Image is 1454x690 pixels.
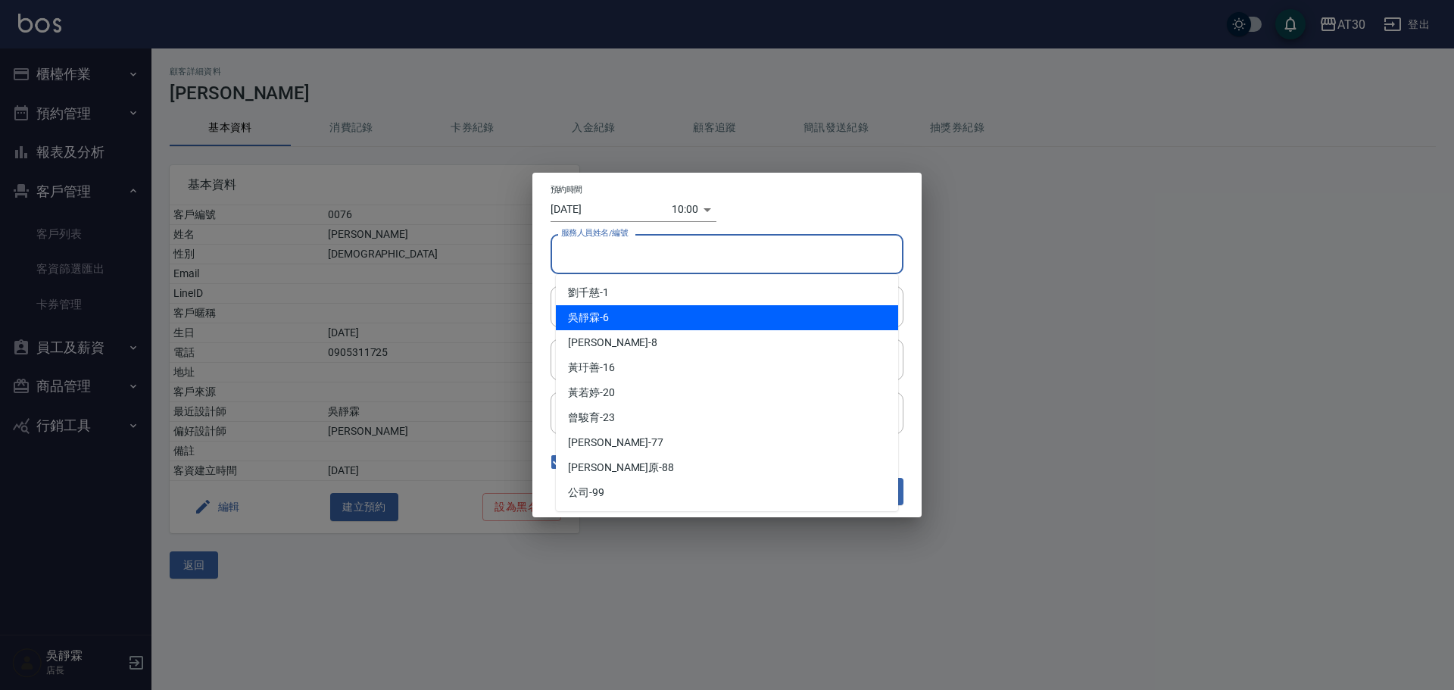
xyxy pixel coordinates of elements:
[556,380,898,405] div: -20
[568,335,648,351] span: [PERSON_NAME]
[568,285,600,301] span: 劉千慈
[568,310,600,326] span: 吳靜霖
[551,197,672,222] input: Choose date, selected date is 2025-08-11
[568,385,600,401] span: 黃若婷
[556,305,898,330] div: -6
[568,435,648,451] span: [PERSON_NAME]
[556,330,898,355] div: -8
[556,455,898,480] div: -88
[672,197,698,222] div: 10:00
[551,286,903,327] div: 30分鐘
[568,410,600,426] span: 曾駿育
[556,355,898,380] div: -16
[561,227,628,239] label: 服務人員姓名/編號
[568,485,589,501] span: 公司
[568,460,659,476] span: [PERSON_NAME]原
[556,405,898,430] div: -23
[556,430,898,455] div: -77
[556,480,898,505] div: -99
[556,280,898,305] div: -1
[551,183,582,195] label: 預約時間
[568,360,600,376] span: 黃玗善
